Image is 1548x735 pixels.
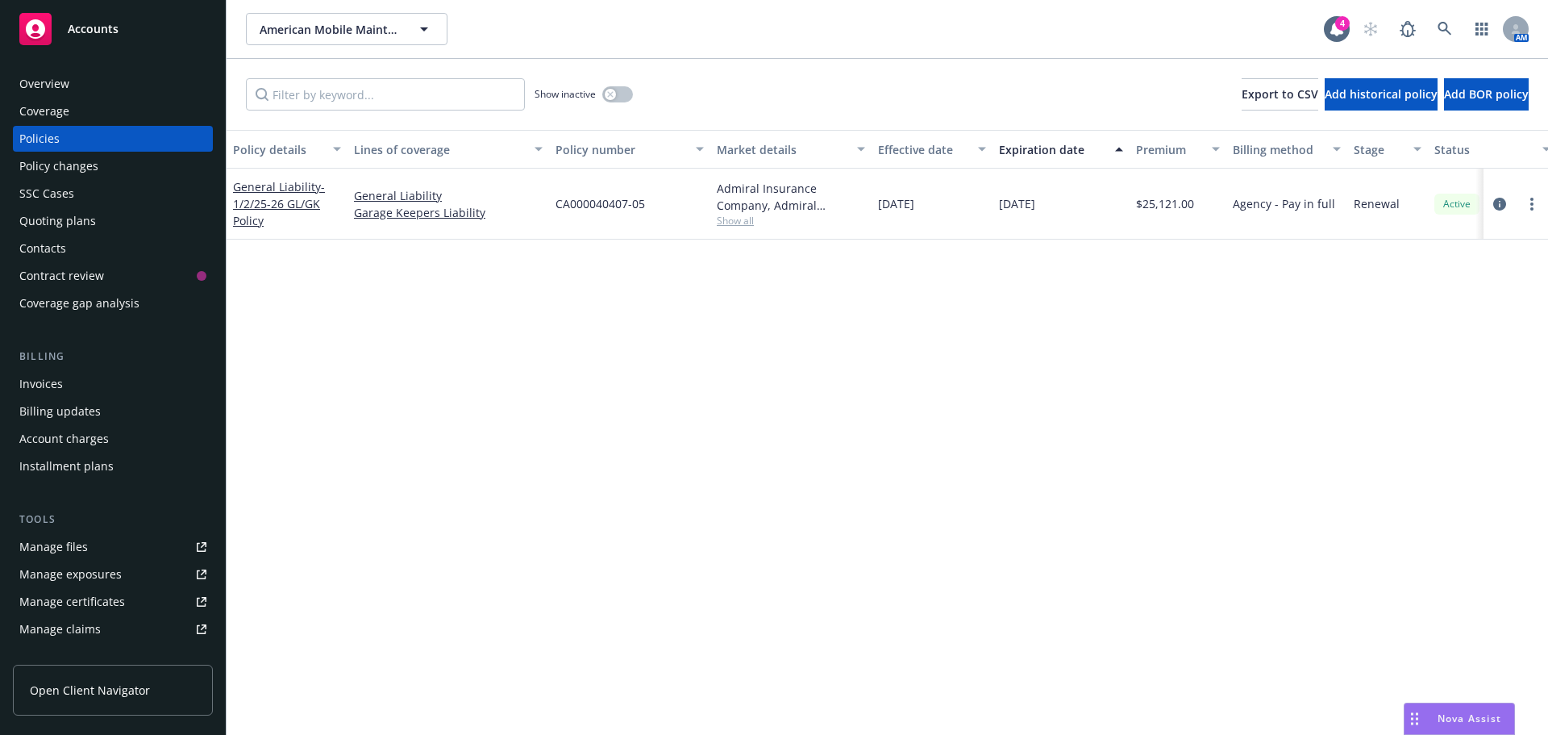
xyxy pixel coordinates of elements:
[1136,141,1202,158] div: Premium
[19,453,114,479] div: Installment plans
[19,589,125,615] div: Manage certificates
[1466,13,1498,45] a: Switch app
[19,371,63,397] div: Invoices
[19,562,122,587] div: Manage exposures
[19,290,139,316] div: Coverage gap analysis
[19,98,69,124] div: Coverage
[717,180,865,214] div: Admiral Insurance Company, Admiral Insurance Group ([PERSON_NAME] Corporation), CRC Group
[1429,13,1461,45] a: Search
[233,141,323,158] div: Policy details
[1354,141,1404,158] div: Stage
[1136,195,1194,212] span: $25,121.00
[13,126,213,152] a: Policies
[19,616,101,642] div: Manage claims
[13,426,213,452] a: Account charges
[999,141,1105,158] div: Expiration date
[1434,141,1533,158] div: Status
[717,141,847,158] div: Market details
[1325,86,1438,102] span: Add historical policy
[1404,703,1515,735] button: Nova Assist
[1444,78,1529,111] button: Add BOR policy
[233,179,325,228] a: General Liability
[13,562,213,587] a: Manage exposures
[1347,130,1428,169] button: Stage
[347,130,549,169] button: Lines of coverage
[1354,13,1387,45] a: Start snowing
[1242,86,1318,102] span: Export to CSV
[13,399,213,424] a: Billing updates
[30,682,150,699] span: Open Client Navigator
[246,78,525,111] input: Filter by keyword...
[233,179,325,228] span: - 1/2/25-26 GL/GK Policy
[13,208,213,234] a: Quoting plans
[13,616,213,642] a: Manage claims
[1233,141,1323,158] div: Billing method
[1233,195,1335,212] span: Agency - Pay in full
[556,141,686,158] div: Policy number
[19,426,109,452] div: Account charges
[13,71,213,97] a: Overview
[1130,130,1226,169] button: Premium
[1404,704,1425,734] div: Drag to move
[999,195,1035,212] span: [DATE]
[19,153,98,179] div: Policy changes
[13,349,213,365] div: Billing
[1325,78,1438,111] button: Add historical policy
[535,87,596,101] span: Show inactive
[13,290,213,316] a: Coverage gap analysis
[19,399,101,424] div: Billing updates
[549,130,710,169] button: Policy number
[246,13,447,45] button: American Mobile Maintenance Inc.
[878,195,914,212] span: [DATE]
[354,141,525,158] div: Lines of coverage
[13,153,213,179] a: Policy changes
[354,187,543,204] a: General Liability
[13,181,213,207] a: SSC Cases
[227,130,347,169] button: Policy details
[1522,194,1542,214] a: more
[19,126,60,152] div: Policies
[1242,78,1318,111] button: Export to CSV
[354,204,543,221] a: Garage Keepers Liability
[1392,13,1424,45] a: Report a Bug
[1490,194,1509,214] a: circleInformation
[1335,16,1350,31] div: 4
[13,236,213,261] a: Contacts
[19,534,88,560] div: Manage files
[1444,86,1529,102] span: Add BOR policy
[19,644,95,670] div: Manage BORs
[19,208,96,234] div: Quoting plans
[260,21,399,38] span: American Mobile Maintenance Inc.
[68,23,119,35] span: Accounts
[13,98,213,124] a: Coverage
[13,453,213,479] a: Installment plans
[717,214,865,228] span: Show all
[19,236,66,261] div: Contacts
[13,512,213,528] div: Tools
[13,371,213,397] a: Invoices
[13,6,213,52] a: Accounts
[13,644,213,670] a: Manage BORs
[992,130,1130,169] button: Expiration date
[19,263,104,289] div: Contract review
[872,130,992,169] button: Effective date
[13,534,213,560] a: Manage files
[13,589,213,615] a: Manage certificates
[1441,197,1473,211] span: Active
[1354,195,1400,212] span: Renewal
[556,195,645,212] span: CA000040407-05
[1438,712,1501,725] span: Nova Assist
[1226,130,1347,169] button: Billing method
[710,130,872,169] button: Market details
[13,263,213,289] a: Contract review
[878,141,968,158] div: Effective date
[19,181,74,207] div: SSC Cases
[19,71,69,97] div: Overview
